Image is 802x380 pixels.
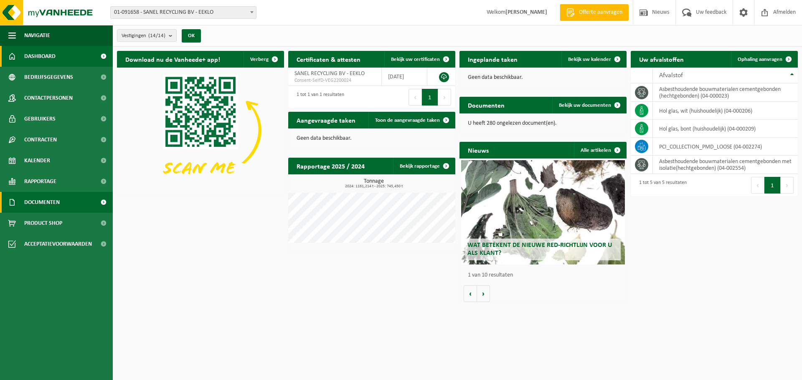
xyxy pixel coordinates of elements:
[297,136,447,141] p: Geen data beschikbaar.
[182,29,201,43] button: OK
[288,112,364,128] h2: Aangevraagde taken
[288,51,369,67] h2: Certificaten & attesten
[422,89,438,106] button: 1
[122,30,165,42] span: Vestigingen
[731,51,797,68] a: Ophaling aanvragen
[561,51,626,68] a: Bekijk uw kalender
[459,51,526,67] h2: Ingeplande taken
[560,4,629,21] a: Offerte aanvragen
[653,120,798,138] td: hol glas, bont (huishoudelijk) (04-000209)
[148,33,165,38] count: (14/14)
[653,83,798,102] td: asbesthoudende bouwmaterialen cementgebonden (hechtgebonden) (04-000023)
[568,57,611,62] span: Bekijk uw kalender
[764,177,781,194] button: 1
[375,118,440,123] span: Toon de aangevraagde taken
[391,57,440,62] span: Bekijk uw certificaten
[467,242,612,257] span: Wat betekent de nieuwe RED-richtlijn voor u als klant?
[468,272,622,278] p: 1 van 10 resultaten
[384,51,454,68] a: Bekijk uw certificaten
[117,51,228,67] h2: Download nu de Vanheede+ app!
[382,68,427,86] td: [DATE]
[738,57,782,62] span: Ophaling aanvragen
[635,176,687,194] div: 1 tot 5 van 5 resultaten
[574,142,626,159] a: Alle artikelen
[368,112,454,128] a: Toon de aangevraagde taken
[577,8,624,17] span: Offerte aanvragen
[110,6,256,19] span: 01-091658 - SANEL RECYCLING BV - EEKLO
[505,9,547,15] strong: [PERSON_NAME]
[393,158,454,174] a: Bekijk rapportage
[24,234,92,254] span: Acceptatievoorwaarden
[292,88,344,106] div: 1 tot 1 van 1 resultaten
[294,77,375,84] span: Consent-SelfD-VEG2200024
[24,213,62,234] span: Product Shop
[24,129,57,150] span: Contracten
[250,57,269,62] span: Verberg
[464,285,477,302] button: Vorige
[468,75,618,81] p: Geen data beschikbaar.
[552,97,626,113] a: Bekijk uw documenten
[653,138,798,156] td: PCI_COLLECTION_PMD_LOOSE (04-002274)
[111,7,256,18] span: 01-091658 - SANEL RECYCLING BV - EEKLO
[477,285,490,302] button: Volgende
[751,177,764,194] button: Previous
[631,51,692,67] h2: Uw afvalstoffen
[659,72,683,79] span: Afvalstof
[653,156,798,174] td: asbesthoudende bouwmaterialen cementgebonden met isolatie(hechtgebonden) (04-002554)
[24,46,56,67] span: Dashboard
[409,89,422,106] button: Previous
[459,142,497,158] h2: Nieuws
[24,25,50,46] span: Navigatie
[244,51,283,68] button: Verberg
[288,158,373,174] h2: Rapportage 2025 / 2024
[117,29,177,42] button: Vestigingen(14/14)
[24,171,56,192] span: Rapportage
[294,70,365,77] span: SANEL RECYCLING BV - EEKLO
[438,89,451,106] button: Next
[292,179,455,189] h3: Tonnage
[24,108,56,129] span: Gebruikers
[781,177,794,194] button: Next
[117,68,284,193] img: Download de VHEPlus App
[24,192,60,213] span: Documenten
[653,102,798,120] td: hol glas, wit (huishoudelijk) (04-000206)
[559,103,611,108] span: Bekijk uw documenten
[292,184,455,189] span: 2024: 1161,214 t - 2025: 745,450 t
[461,160,625,264] a: Wat betekent de nieuwe RED-richtlijn voor u als klant?
[24,150,50,171] span: Kalender
[24,67,73,88] span: Bedrijfsgegevens
[459,97,513,113] h2: Documenten
[468,121,618,126] p: U heeft 280 ongelezen document(en).
[24,88,73,108] span: Contactpersonen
